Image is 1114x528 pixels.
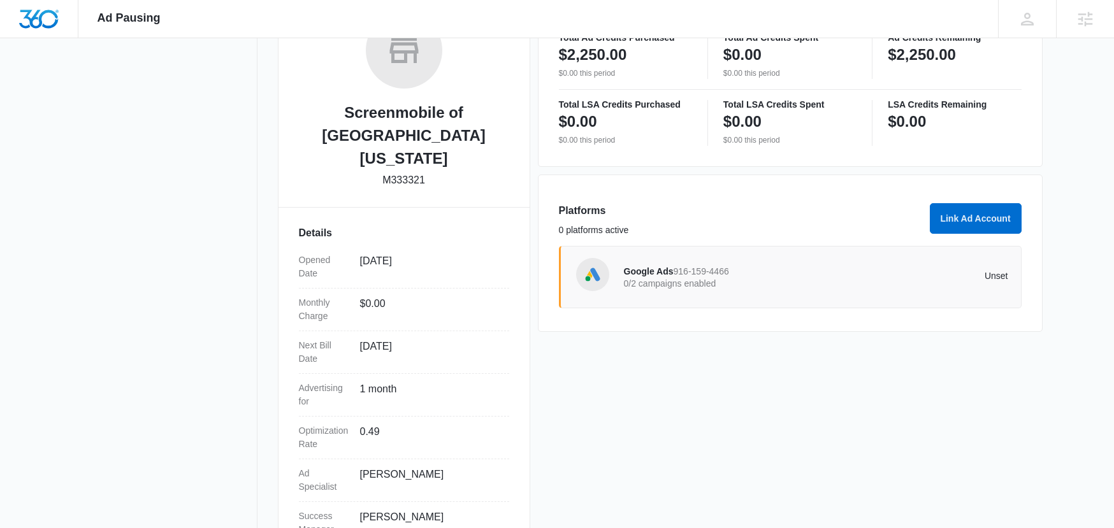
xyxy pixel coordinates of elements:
[299,382,350,408] dt: Advertising for
[360,382,499,408] dd: 1 month
[559,68,692,79] p: $0.00 this period
[624,266,674,276] span: Google Ads
[299,374,509,417] div: Advertising for1 month
[98,11,161,25] span: Ad Pausing
[360,467,499,494] dd: [PERSON_NAME]
[559,224,922,237] p: 0 platforms active
[583,265,602,284] img: Google Ads
[624,279,816,288] p: 0/2 campaigns enabled
[559,134,692,146] p: $0.00 this period
[360,253,499,280] dd: [DATE]
[723,100,857,109] p: Total LSA Credits Spent
[559,33,692,42] p: Total Ad Credits Purchased
[888,45,956,65] p: $2,250.00
[723,68,857,79] p: $0.00 this period
[299,417,509,459] div: Optimization Rate0.49
[559,45,627,65] p: $2,250.00
[723,45,762,65] p: $0.00
[360,296,499,323] dd: $0.00
[559,203,922,218] h3: Platforms
[816,271,1008,280] p: Unset
[360,424,499,451] dd: 0.49
[723,134,857,146] p: $0.00 this period
[299,339,350,366] dt: Next Bill Date
[559,111,597,132] p: $0.00
[674,266,729,276] span: 916-159-4466
[888,100,1021,109] p: LSA Credits Remaining
[888,111,926,132] p: $0.00
[888,33,1021,42] p: Ad Credits Remaining
[723,33,857,42] p: Total Ad Credits Spent
[559,100,692,109] p: Total LSA Credits Purchased
[299,101,509,170] h2: Screenmobile of [GEOGRAPHIC_DATA][US_STATE]
[299,296,350,323] dt: Monthly Charge
[299,289,509,331] div: Monthly Charge$0.00
[299,331,509,374] div: Next Bill Date[DATE]
[299,253,350,280] dt: Opened Date
[930,203,1022,234] button: Link Ad Account
[299,424,350,451] dt: Optimization Rate
[299,246,509,289] div: Opened Date[DATE]
[559,246,1022,308] a: Google AdsGoogle Ads916-159-44660/2 campaigns enabledUnset
[360,339,499,366] dd: [DATE]
[299,225,509,241] h3: Details
[382,173,425,188] p: M333321
[299,467,350,494] dt: Ad Specialist
[723,111,762,132] p: $0.00
[299,459,509,502] div: Ad Specialist[PERSON_NAME]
